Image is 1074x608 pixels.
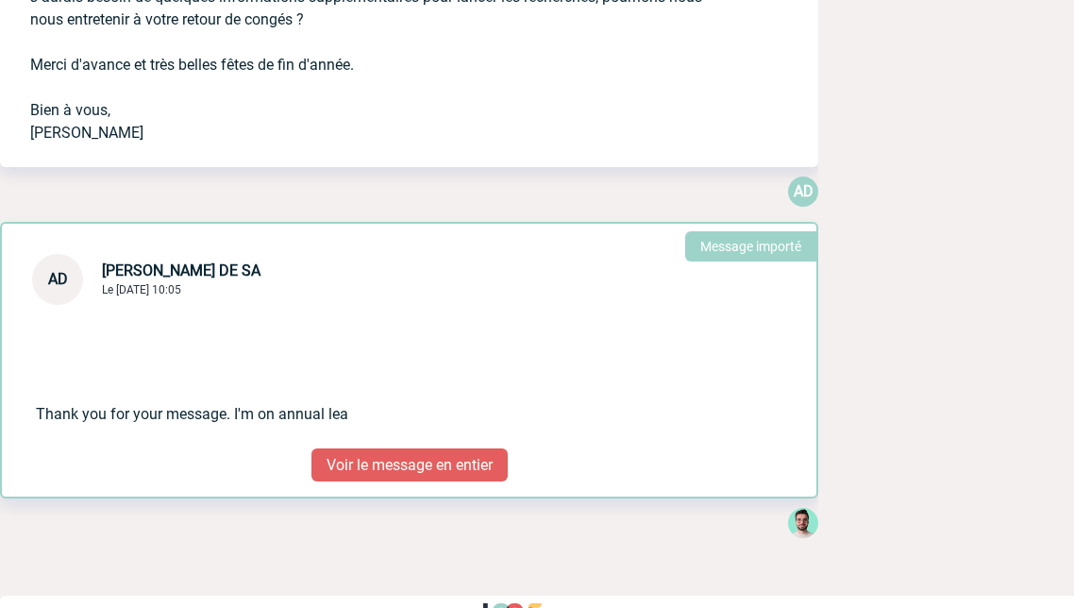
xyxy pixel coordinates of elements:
p: AD [788,177,818,207]
p: Thank you for your message. I'm on annual lea [32,305,737,426]
p: Voir le message en entier [311,448,508,481]
img: 121547-2.png [788,508,818,538]
div: Benjamin ROLAND 23 Décembre 2024 à 10:10 [788,508,818,542]
p: Message importé [700,239,801,254]
span: Le [DATE] 10:05 [102,283,181,296]
span: [PERSON_NAME] DE SA [102,262,260,279]
div: Ana-Cristina DE SA 03 Janvier 2025 à 11:55 [788,177,818,207]
span: AD [48,270,68,288]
